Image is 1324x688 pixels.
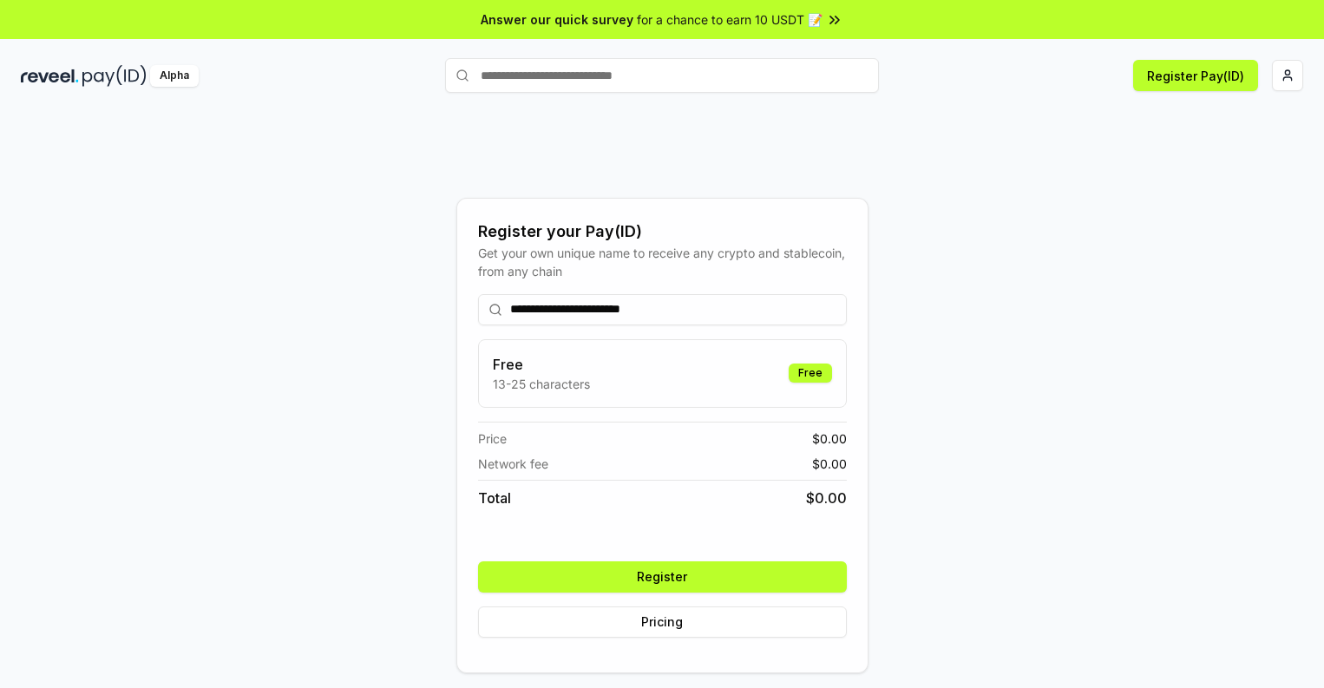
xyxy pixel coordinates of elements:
[478,455,548,473] span: Network fee
[806,488,847,508] span: $ 0.00
[150,65,199,87] div: Alpha
[789,364,832,383] div: Free
[493,354,590,375] h3: Free
[812,429,847,448] span: $ 0.00
[478,561,847,593] button: Register
[637,10,823,29] span: for a chance to earn 10 USDT 📝
[478,488,511,508] span: Total
[812,455,847,473] span: $ 0.00
[493,375,590,393] p: 13-25 characters
[21,65,79,87] img: reveel_dark
[82,65,147,87] img: pay_id
[478,244,847,280] div: Get your own unique name to receive any crypto and stablecoin, from any chain
[1133,60,1258,91] button: Register Pay(ID)
[478,429,507,448] span: Price
[478,220,847,244] div: Register your Pay(ID)
[481,10,633,29] span: Answer our quick survey
[478,606,847,638] button: Pricing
